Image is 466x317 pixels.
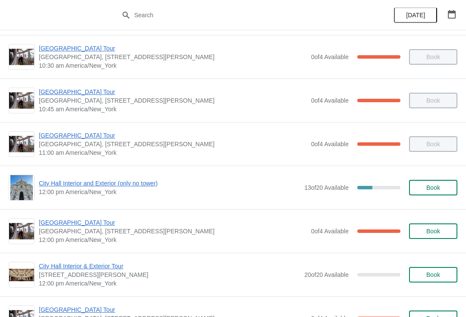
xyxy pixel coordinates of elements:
img: City Hall Tower Tour | City Hall Visitor Center, 1400 John F Kennedy Boulevard Suite 121, Philade... [9,92,34,109]
span: [GEOGRAPHIC_DATA] Tour [39,218,307,227]
span: [GEOGRAPHIC_DATA] Tour [39,305,307,314]
span: 20 of 20 Available [304,271,349,278]
img: City Hall Tower Tour | City Hall Visitor Center, 1400 John F Kennedy Boulevard Suite 121, Philade... [9,136,34,153]
span: [GEOGRAPHIC_DATA], [STREET_ADDRESS][PERSON_NAME] [39,227,307,235]
button: Book [409,223,457,239]
span: [GEOGRAPHIC_DATA], [STREET_ADDRESS][PERSON_NAME] [39,96,307,105]
span: 10:30 am America/New_York [39,61,307,70]
span: 10:45 am America/New_York [39,105,307,113]
span: 12:00 pm America/New_York [39,235,307,244]
span: 12:00 pm America/New_York [39,279,300,288]
img: City Hall Interior & Exterior Tour | 1400 John F Kennedy Boulevard, Suite 121, Philadelphia, PA, ... [9,269,34,281]
span: [GEOGRAPHIC_DATA] Tour [39,44,307,53]
button: [DATE] [394,7,437,23]
span: 0 of 4 Available [311,97,349,104]
span: 0 of 4 Available [311,228,349,235]
span: [DATE] [406,12,425,19]
span: City Hall Interior and Exterior (only no tower) [39,179,300,188]
button: Book [409,180,457,195]
span: City Hall Interior & Exterior Tour [39,262,300,270]
span: 13 of 20 Available [304,184,349,191]
span: 0 of 4 Available [311,141,349,148]
span: Book [426,271,440,278]
span: [GEOGRAPHIC_DATA] Tour [39,131,307,140]
span: [GEOGRAPHIC_DATA] Tour [39,88,307,96]
img: City Hall Tower Tour | City Hall Visitor Center, 1400 John F Kennedy Boulevard Suite 121, Philade... [9,49,34,66]
button: Book [409,267,457,282]
input: Search [134,7,349,23]
span: [STREET_ADDRESS][PERSON_NAME] [39,270,300,279]
span: Book [426,184,440,191]
span: [GEOGRAPHIC_DATA], [STREET_ADDRESS][PERSON_NAME] [39,53,307,61]
span: Book [426,228,440,235]
span: 12:00 pm America/New_York [39,188,300,196]
span: [GEOGRAPHIC_DATA], [STREET_ADDRESS][PERSON_NAME] [39,140,307,148]
span: 11:00 am America/New_York [39,148,307,157]
span: 0 of 4 Available [311,53,349,60]
img: City Hall Tower Tour | City Hall Visitor Center, 1400 John F Kennedy Boulevard Suite 121, Philade... [9,223,34,240]
img: City Hall Interior and Exterior (only no tower) | | 12:00 pm America/New_York [10,175,33,200]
